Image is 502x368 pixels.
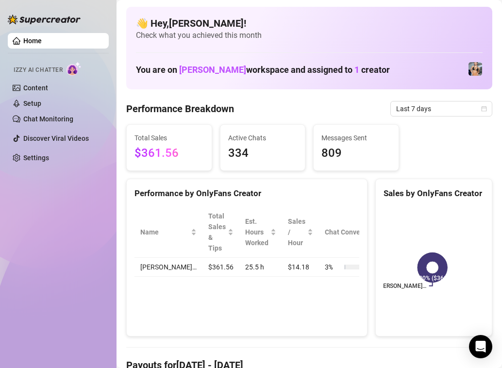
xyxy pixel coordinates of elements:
img: AI Chatter [67,62,82,76]
span: Messages Sent [321,133,391,143]
span: 809 [321,144,391,163]
div: Sales by OnlyFans Creator [384,187,484,200]
text: [PERSON_NAME]… [378,283,426,289]
div: Open Intercom Messenger [469,335,492,358]
span: Check what you achieved this month [136,30,483,41]
th: Sales / Hour [282,207,319,258]
div: Performance by OnlyFans Creator [134,187,359,200]
a: Chat Monitoring [23,115,73,123]
span: calendar [481,106,487,112]
span: Total Sales [134,133,204,143]
th: Name [134,207,202,258]
a: Discover Viral Videos [23,134,89,142]
div: Est. Hours Worked [245,216,268,248]
a: Setup [23,100,41,107]
span: Last 7 days [396,101,486,116]
span: Total Sales & Tips [208,211,226,253]
span: Chat Conversion [325,227,387,237]
th: Chat Conversion [319,207,401,258]
span: $361.56 [134,144,204,163]
span: 334 [228,144,298,163]
th: Total Sales & Tips [202,207,239,258]
td: $361.56 [202,258,239,277]
td: $14.18 [282,258,319,277]
img: logo-BBDzfeDw.svg [8,15,81,24]
img: Veronica [469,62,482,76]
span: 1 [354,65,359,75]
a: Content [23,84,48,92]
a: Home [23,37,42,45]
span: 3 % [325,262,340,272]
td: 25.5 h [239,258,282,277]
span: Sales / Hour [288,216,305,248]
h4: 👋 Hey, [PERSON_NAME] ! [136,17,483,30]
span: [PERSON_NAME] [179,65,246,75]
a: Settings [23,154,49,162]
span: Name [140,227,189,237]
h4: Performance Breakdown [126,102,234,116]
span: Izzy AI Chatter [14,66,63,75]
h1: You are on workspace and assigned to creator [136,65,390,75]
span: Active Chats [228,133,298,143]
td: [PERSON_NAME]… [134,258,202,277]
